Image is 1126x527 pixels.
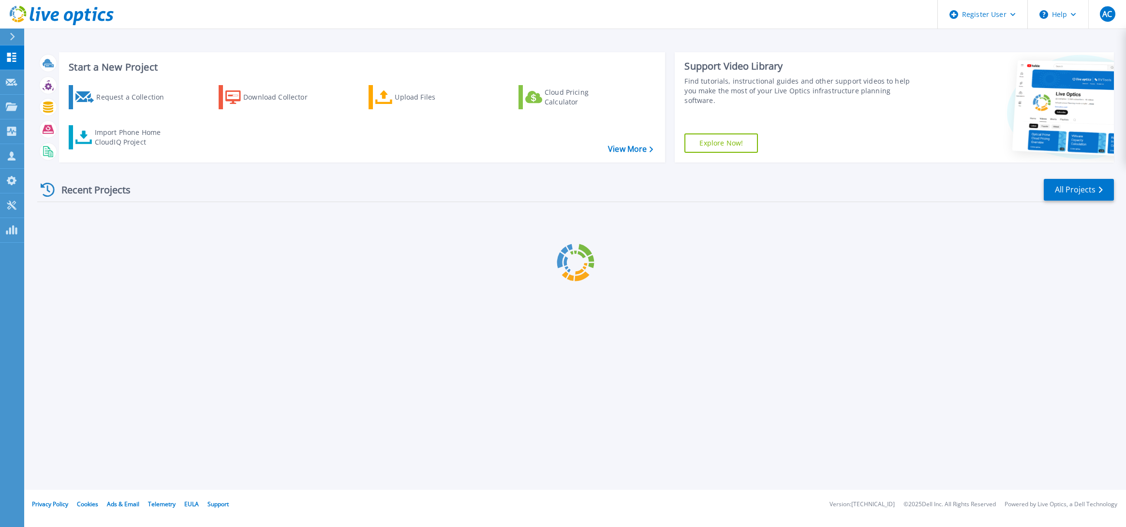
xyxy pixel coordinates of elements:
[69,62,653,73] h3: Start a New Project
[243,88,321,107] div: Download Collector
[369,85,476,109] a: Upload Files
[32,500,68,508] a: Privacy Policy
[95,128,170,147] div: Import Phone Home CloudIQ Project
[1005,501,1117,508] li: Powered by Live Optics, a Dell Technology
[148,500,176,508] a: Telemetry
[684,76,910,105] div: Find tutorials, instructional guides and other support videos to help you make the most of your L...
[830,501,895,508] li: Version: [TECHNICAL_ID]
[608,145,653,154] a: View More
[519,85,626,109] a: Cloud Pricing Calculator
[1044,179,1114,201] a: All Projects
[1102,10,1112,18] span: AC
[219,85,326,109] a: Download Collector
[904,501,996,508] li: © 2025 Dell Inc. All Rights Reserved
[96,88,174,107] div: Request a Collection
[684,60,910,73] div: Support Video Library
[107,500,139,508] a: Ads & Email
[684,133,758,153] a: Explore Now!
[69,85,177,109] a: Request a Collection
[545,88,622,107] div: Cloud Pricing Calculator
[184,500,199,508] a: EULA
[77,500,98,508] a: Cookies
[37,178,144,202] div: Recent Projects
[207,500,229,508] a: Support
[395,88,472,107] div: Upload Files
